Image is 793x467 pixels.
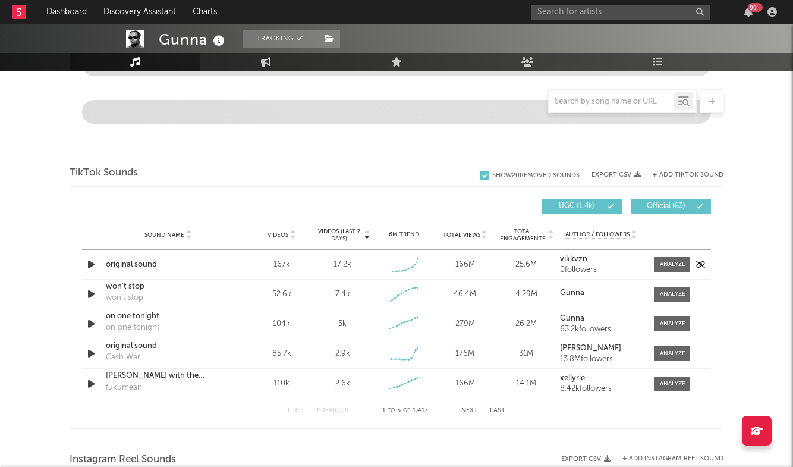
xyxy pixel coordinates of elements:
[106,340,230,352] a: original sound
[338,318,347,330] div: 5k
[560,289,643,297] a: Gunna
[499,289,554,300] div: 4.29M
[560,315,643,323] a: Gunna
[591,171,641,178] button: Export CSV
[438,318,493,330] div: 279M
[254,378,309,390] div: 110k
[254,289,309,300] div: 52.6k
[254,348,309,360] div: 85.7k
[653,172,723,178] button: + Add TikTok Sound
[499,348,554,360] div: 31M
[335,378,350,390] div: 2.6k
[560,344,621,352] strong: [PERSON_NAME]
[499,318,554,330] div: 26.2M
[622,456,723,462] button: + Add Instagram Reel Sound
[254,318,309,330] div: 104k
[376,230,432,239] div: 6M Trend
[461,408,478,414] button: Next
[335,348,350,360] div: 2.9k
[611,456,723,462] div: + Add Instagram Reel Sound
[106,322,159,334] div: on one tonight
[560,315,584,322] strong: Gunna
[403,408,410,413] span: of
[438,259,493,271] div: 166M
[560,325,643,334] div: 63.2k followers
[243,30,317,48] button: Tracking
[288,408,305,414] button: First
[106,311,230,322] a: on one tonight
[317,408,348,414] button: Previous
[549,203,604,210] span: UGC ( 1.4k )
[443,231,480,239] span: Total Views
[542,199,622,214] button: UGC(1.4k)
[70,453,176,467] span: Instagram Reel Sounds
[438,348,493,360] div: 176M
[159,30,228,49] div: Gunna
[561,456,611,463] button: Export CSV
[144,231,184,239] span: Sound Name
[106,370,230,382] a: [PERSON_NAME] with the bodyyyy
[388,408,395,413] span: to
[531,5,710,20] input: Search for artists
[335,289,350,300] div: 7.4k
[560,355,643,363] div: 13.8M followers
[106,352,140,363] div: Cash War
[315,228,363,242] span: Videos (last 7 days)
[70,166,138,180] span: TikTok Sounds
[748,3,763,12] div: 99 +
[560,255,587,263] strong: vikkvzn
[106,281,230,293] a: won't stop
[641,172,723,178] button: + Add TikTok Sound
[560,374,643,383] a: xellyrie
[438,289,493,300] div: 46.4M
[638,203,693,210] span: Official ( 63 )
[254,259,309,271] div: 167k
[631,199,711,214] button: Official(63)
[499,228,547,242] span: Total Engagements
[499,378,554,390] div: 14.1M
[560,255,643,264] a: vikkvzn
[560,289,584,297] strong: Gunna
[372,404,438,418] div: 1 5 1,417
[268,231,288,239] span: Videos
[438,378,493,390] div: 166M
[560,374,585,382] strong: xellyrie
[549,97,674,106] input: Search by song name or URL
[106,259,230,271] a: original sound
[744,7,753,17] button: 99+
[565,231,630,239] span: Author / Followers
[499,259,554,271] div: 25.6M
[492,172,580,180] div: Show 20 Removed Sounds
[560,344,643,353] a: [PERSON_NAME]
[560,266,643,274] div: 0 followers
[560,385,643,393] div: 8.42k followers
[106,382,142,394] div: fukumean
[333,259,351,271] div: 17.2k
[490,408,505,414] button: Last
[106,292,143,304] div: won't stop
